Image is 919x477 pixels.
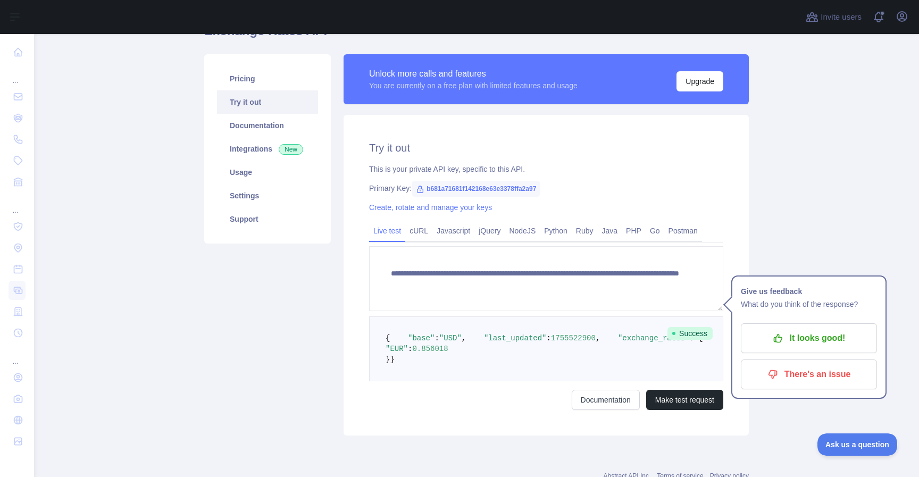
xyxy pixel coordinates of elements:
[598,222,622,239] a: Java
[741,298,877,311] p: What do you think of the response?
[412,181,540,197] span: b681a71681f142168e63e3378ffa2a97
[646,390,723,410] button: Make test request
[217,137,318,161] a: Integrations New
[676,71,723,91] button: Upgrade
[217,67,318,90] a: Pricing
[646,222,664,239] a: Go
[667,327,713,340] span: Success
[664,222,702,239] a: Postman
[484,334,547,342] span: "last_updated"
[386,345,408,353] span: "EUR"
[217,90,318,114] a: Try it out
[547,334,551,342] span: :
[821,11,862,23] span: Invite users
[408,345,412,353] span: :
[9,64,26,85] div: ...
[369,222,405,239] a: Live test
[596,334,600,342] span: ,
[618,334,689,342] span: "exchange_rates"
[217,184,318,207] a: Settings
[439,334,462,342] span: "USD"
[279,144,303,155] span: New
[572,390,640,410] a: Documentation
[405,222,432,239] a: cURL
[369,164,723,174] div: This is your private API key, specific to this API.
[217,161,318,184] a: Usage
[390,355,394,364] span: }
[386,355,390,364] span: }
[369,140,723,155] h2: Try it out
[217,114,318,137] a: Documentation
[741,285,877,298] h1: Give us feedback
[572,222,598,239] a: Ruby
[432,222,474,239] a: Javascript
[551,334,596,342] span: 1755522900
[474,222,505,239] a: jQuery
[369,183,723,194] div: Primary Key:
[412,345,448,353] span: 0.856018
[435,334,439,342] span: :
[817,433,898,456] iframe: Toggle Customer Support
[217,207,318,231] a: Support
[505,222,540,239] a: NodeJS
[9,194,26,215] div: ...
[204,22,749,48] h1: Exchange Rates API
[540,222,572,239] a: Python
[804,9,864,26] button: Invite users
[408,334,435,342] span: "base"
[369,68,578,80] div: Unlock more calls and features
[622,222,646,239] a: PHP
[386,334,390,342] span: {
[369,203,492,212] a: Create, rotate and manage your keys
[369,80,578,91] div: You are currently on a free plan with limited features and usage
[462,334,466,342] span: ,
[9,345,26,366] div: ...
